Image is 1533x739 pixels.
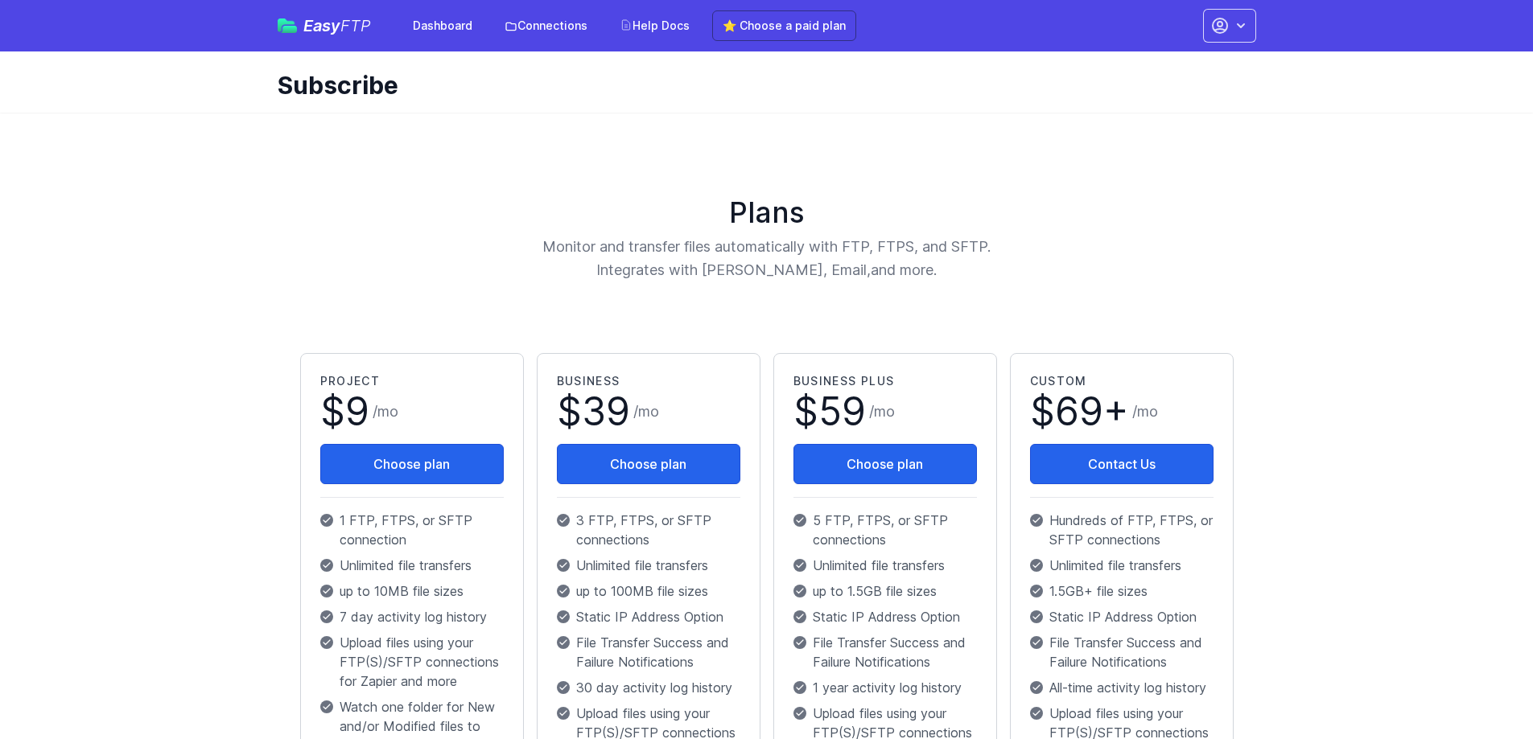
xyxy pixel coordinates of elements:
span: mo [874,403,895,420]
span: mo [1137,403,1158,420]
p: 7 day activity log history [320,607,504,626]
p: 1 year activity log history [793,678,977,697]
p: up to 10MB file sizes [320,581,504,601]
h2: Business [557,373,740,389]
button: Choose plan [793,444,977,484]
span: $ [320,392,369,431]
p: Static IP Address Option [793,607,977,626]
span: $ [793,392,866,431]
p: 5 FTP, FTPS, or SFTP connections [793,511,977,549]
p: Monitor and transfer files automatically with FTP, FTPS, and SFTP. Integrates with [PERSON_NAME],... [451,235,1082,282]
p: up to 100MB file sizes [557,581,740,601]
span: FTP [340,16,371,35]
p: Unlimited file transfers [1030,556,1214,575]
h1: Plans [294,196,1240,228]
span: / [373,400,398,423]
p: Unlimited file transfers [320,556,504,575]
a: Connections [495,11,597,40]
span: 69+ [1055,388,1129,435]
span: $ [1030,392,1129,431]
span: Easy [303,18,371,34]
span: / [1132,400,1158,423]
img: easyftp_logo.png [278,18,297,33]
p: Static IP Address Option [1030,607,1214,626]
p: Upload files using your FTP(S)/SFTP connections for Zapier and more [320,633,504,691]
p: Unlimited file transfers [557,556,740,575]
a: Dashboard [403,11,482,40]
span: / [869,400,895,423]
p: 30 day activity log history [557,678,740,697]
span: mo [638,403,659,420]
p: Hundreds of FTP, FTPS, or SFTP connections [1030,511,1214,549]
span: mo [377,403,398,420]
p: File Transfer Success and Failure Notifications [793,633,977,671]
h1: Subscribe [278,71,1243,100]
h2: Project [320,373,504,389]
p: 3 FTP, FTPS, or SFTP connections [557,511,740,549]
p: up to 1.5GB file sizes [793,581,977,601]
a: Help Docs [610,11,699,40]
p: File Transfer Success and Failure Notifications [1030,633,1214,671]
button: Choose plan [320,444,504,484]
button: Choose plan [557,444,740,484]
span: 39 [582,388,630,435]
p: 1.5GB+ file sizes [1030,581,1214,601]
h2: Business Plus [793,373,977,389]
h2: Custom [1030,373,1214,389]
span: 9 [345,388,369,435]
span: / [633,400,659,423]
p: Unlimited file transfers [793,556,977,575]
p: Static IP Address Option [557,607,740,626]
a: EasyFTP [278,18,371,34]
p: All-time activity log history [1030,678,1214,697]
span: $ [557,392,630,431]
span: 59 [818,388,866,435]
p: 1 FTP, FTPS, or SFTP connection [320,511,504,549]
a: ⭐ Choose a paid plan [712,10,856,41]
a: Contact Us [1030,444,1214,484]
p: File Transfer Success and Failure Notifications [557,633,740,671]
